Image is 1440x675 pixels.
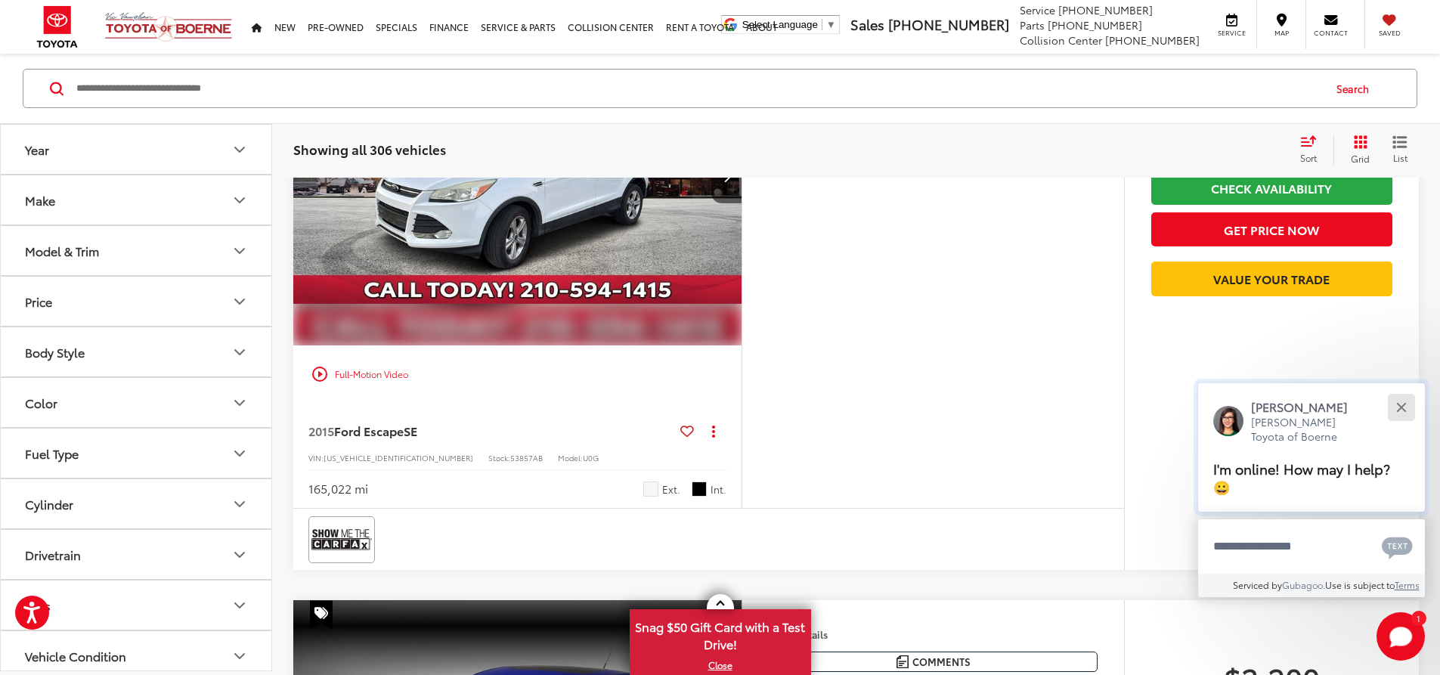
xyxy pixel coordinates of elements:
[1213,458,1390,497] span: I'm online! How may I help? 😀
[1251,398,1363,415] p: [PERSON_NAME]
[1198,519,1425,574] textarea: Type your message
[1377,612,1425,661] svg: Start Chat
[1151,212,1392,246] button: Get Price Now
[742,19,836,30] a: Select Language​
[1314,28,1348,38] span: Contact
[1048,17,1142,33] span: [PHONE_NUMBER]
[1058,2,1153,17] span: [PHONE_NUMBER]
[334,422,404,439] span: Ford Escape
[1417,615,1420,621] span: 1
[231,191,249,209] div: Make
[231,242,249,260] div: Model & Trim
[25,345,85,359] div: Body Style
[293,140,446,158] span: Showing all 306 vehicles
[231,647,249,665] div: Vehicle Condition
[1381,135,1419,165] button: List View
[231,444,249,463] div: Fuel Type
[1333,135,1381,165] button: Grid View
[1020,2,1055,17] span: Service
[25,649,126,663] div: Vehicle Condition
[1377,529,1417,563] button: Chat with SMS
[1,479,273,528] button: CylinderCylinder
[488,452,510,463] span: Stock:
[912,655,971,669] span: Comments
[1151,262,1392,296] a: Value Your Trade
[231,343,249,361] div: Body Style
[1351,152,1370,165] span: Grid
[308,452,324,463] span: VIN:
[769,652,1098,672] button: Comments
[1385,391,1417,423] button: Close
[25,294,52,308] div: Price
[1325,578,1395,591] span: Use is subject to
[850,14,884,34] span: Sales
[231,394,249,412] div: Color
[231,546,249,564] div: Drivetrain
[1020,33,1102,48] span: Collision Center
[631,611,810,657] span: Snag $50 Gift Card with a Test Drive!
[711,482,726,497] span: Int.
[1265,28,1298,38] span: Map
[231,141,249,159] div: Year
[1198,383,1425,597] div: Close[PERSON_NAME][PERSON_NAME] Toyota of BoerneI'm online! How may I help? 😀Type your messageCha...
[712,425,715,437] span: dropdown dots
[1,581,273,630] button: TagsTags
[311,519,372,559] img: View CARFAX report
[25,497,73,511] div: Cylinder
[1395,578,1420,591] a: Terms
[1373,28,1406,38] span: Saved
[1300,151,1317,164] span: Sort
[692,481,707,497] span: Black
[1151,171,1392,205] a: Check Availability
[404,422,417,439] span: SE
[1,226,273,275] button: Model & TrimModel & Trim
[25,142,49,156] div: Year
[1382,535,1413,559] svg: Text
[324,452,473,463] span: [US_VEHICLE_IDENTIFICATION_NUMBER]
[25,547,81,562] div: Drivetrain
[510,452,543,463] span: 53857AB
[826,19,836,30] span: ▼
[583,452,599,463] span: U0G
[1282,578,1325,591] a: Gubagoo.
[700,418,726,444] button: Actions
[308,422,334,439] span: 2015
[25,446,79,460] div: Fuel Type
[643,481,658,497] span: Oxford White
[1322,70,1391,107] button: Search
[1,429,273,478] button: Fuel TypeFuel Type
[1,277,273,326] button: PricePrice
[310,600,333,629] span: Special
[308,423,674,439] a: 2015Ford EscapeSE
[25,395,57,410] div: Color
[662,482,680,497] span: Ext.
[1,175,273,224] button: MakeMake
[1,378,273,427] button: ColorColor
[1105,33,1200,48] span: [PHONE_NUMBER]
[1293,135,1333,165] button: Select sort value
[308,480,368,497] div: 165,022 mi
[1,530,273,579] button: DrivetrainDrivetrain
[742,19,818,30] span: Select Language
[25,193,55,207] div: Make
[231,495,249,513] div: Cylinder
[1233,578,1282,591] span: Serviced by
[897,655,909,668] img: Comments
[1,327,273,376] button: Body StyleBody Style
[1377,612,1425,661] button: Toggle Chat Window
[1215,28,1249,38] span: Service
[1020,17,1045,33] span: Parts
[888,14,1009,34] span: [PHONE_NUMBER]
[1251,415,1363,444] p: [PERSON_NAME] Toyota of Boerne
[558,452,583,463] span: Model:
[104,11,233,42] img: Vic Vaughan Toyota of Boerne
[231,596,249,615] div: Tags
[231,293,249,311] div: Price
[1392,151,1407,164] span: List
[769,629,1098,639] h4: More Details
[1,125,273,174] button: YearYear
[75,70,1322,107] input: Search by Make, Model, or Keyword
[25,243,99,258] div: Model & Trim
